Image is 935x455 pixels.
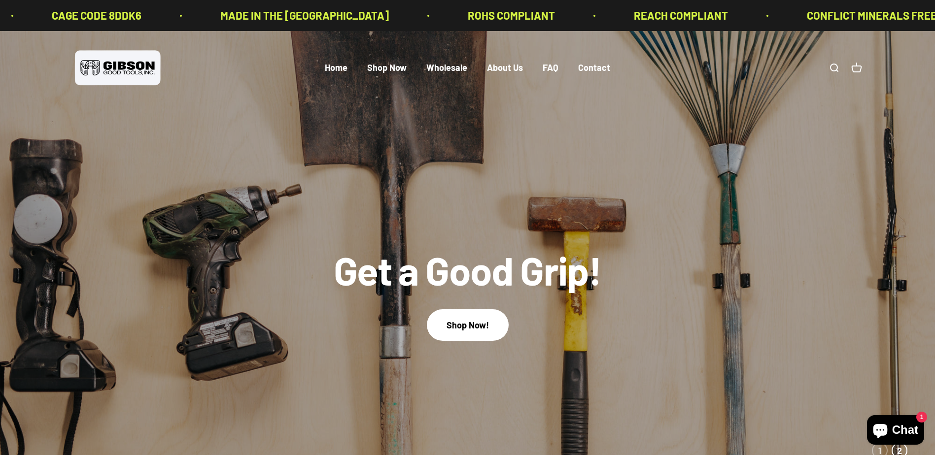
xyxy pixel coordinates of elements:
p: MADE IN THE [GEOGRAPHIC_DATA] [211,7,380,24]
a: Wholesale [426,63,467,73]
a: Shop Now [367,63,407,73]
a: Home [325,63,347,73]
p: CAGE CODE 8DDK6 [42,7,132,24]
p: CONFLICT MINERALS FREE [797,7,928,24]
a: Contact [578,63,610,73]
split-lines: Get a Good Grip! [334,246,601,293]
a: FAQ [543,63,558,73]
a: About Us [487,63,523,73]
p: REACH COMPLIANT [624,7,719,24]
a: Shop Now! [427,309,509,340]
p: ROHS COMPLIANT [458,7,546,24]
inbox-online-store-chat: Shopify online store chat [864,415,927,447]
